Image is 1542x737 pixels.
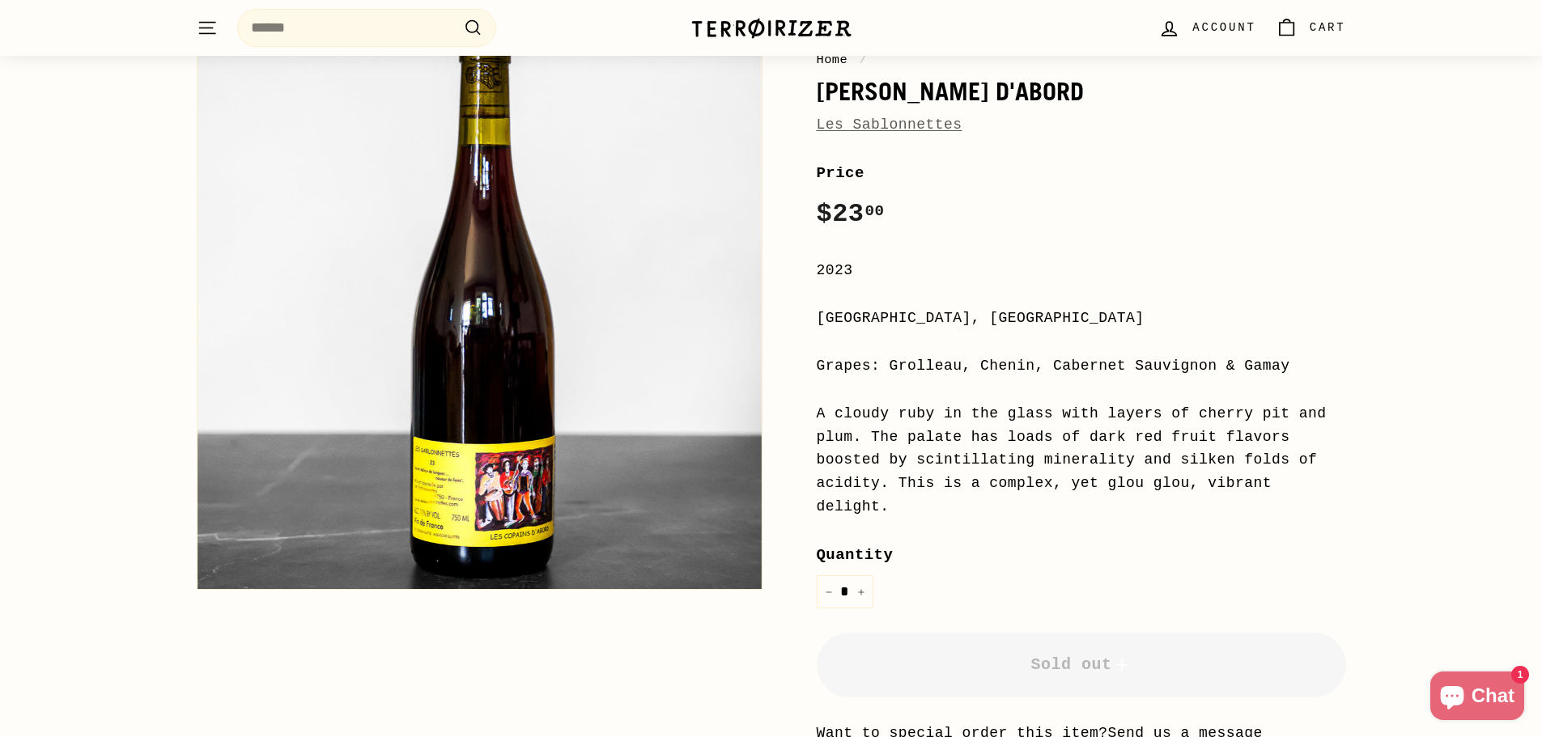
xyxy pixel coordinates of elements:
h1: [PERSON_NAME] d'Abord [817,78,1346,105]
button: Sold out [817,633,1346,697]
sup: 00 [864,202,884,220]
span: Cart [1310,19,1346,36]
img: Les Copains d'Abord [198,25,762,589]
span: / [856,53,872,67]
nav: breadcrumbs [817,50,1346,70]
input: quantity [817,575,873,608]
span: Sold out [1030,655,1131,674]
div: Grapes: Grolleau, Chenin, Cabernet Sauvignon & Gamay [817,354,1346,378]
div: [GEOGRAPHIC_DATA], [GEOGRAPHIC_DATA] [817,307,1346,330]
div: 2023 [817,259,1346,282]
a: Les Sablonnettes [817,116,962,133]
inbox-online-store-chat: Shopify online store chat [1425,671,1529,724]
span: Account [1192,19,1255,36]
a: Home [817,53,848,67]
a: Cart [1266,4,1356,52]
span: $23 [817,199,885,229]
label: Quantity [817,543,1346,567]
button: Reduce item quantity by one [817,575,841,608]
label: Price [817,161,1346,185]
div: A cloudy ruby in the glass with layers of cherry pit and plum. The palate has loads of dark red f... [817,402,1346,519]
a: Account [1149,4,1265,52]
button: Increase item quantity by one [849,575,873,608]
